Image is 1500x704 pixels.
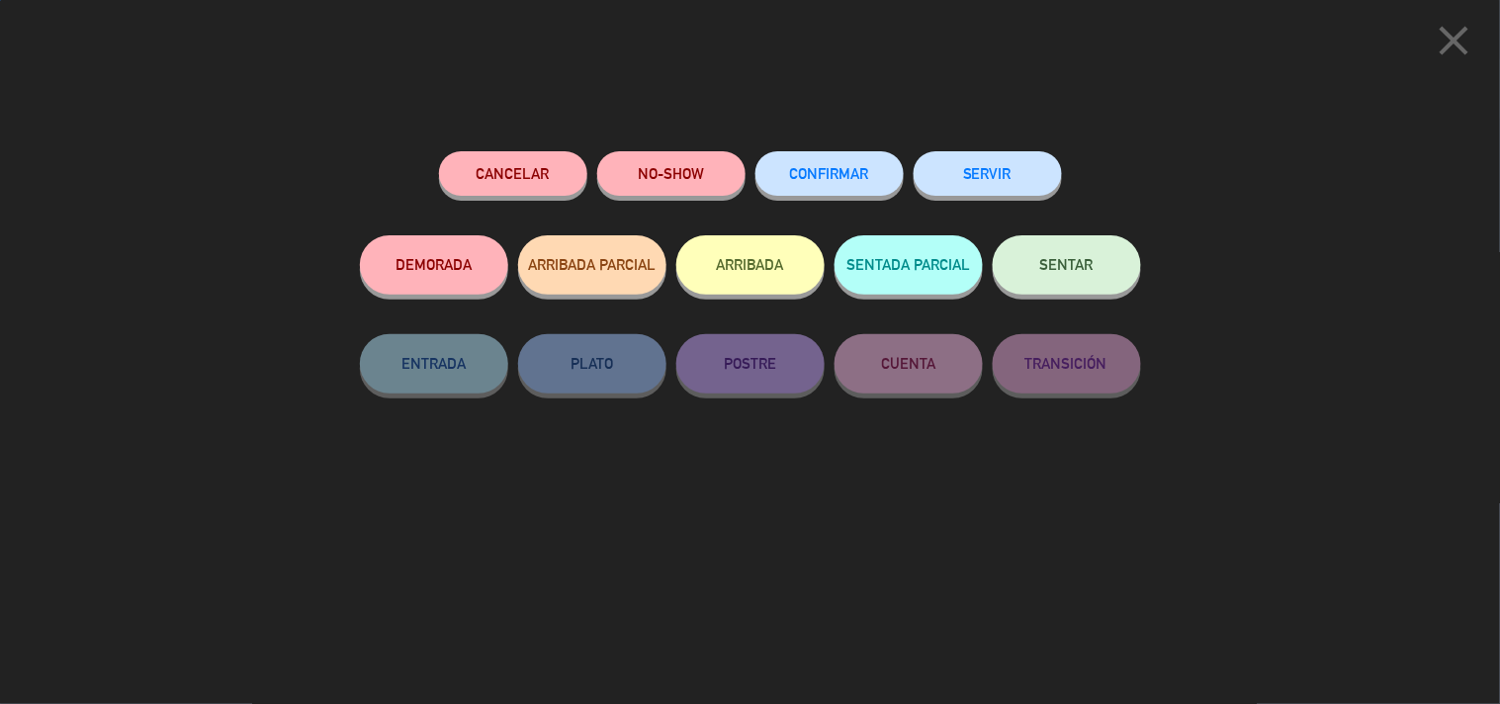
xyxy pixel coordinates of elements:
i: close [1430,16,1479,65]
button: CUENTA [835,334,983,394]
button: SERVIR [914,151,1062,196]
button: ENTRADA [360,334,508,394]
button: TRANSICIÓN [993,334,1141,394]
span: SENTAR [1040,256,1094,273]
button: ARRIBADA [676,235,825,295]
button: PLATO [518,334,666,394]
button: close [1424,15,1485,73]
button: SENTAR [993,235,1141,295]
span: ARRIBADA PARCIAL [528,256,656,273]
button: CONFIRMAR [755,151,904,196]
span: CONFIRMAR [790,165,869,182]
button: ARRIBADA PARCIAL [518,235,666,295]
button: POSTRE [676,334,825,394]
button: NO-SHOW [597,151,746,196]
button: Cancelar [439,151,587,196]
button: SENTADA PARCIAL [835,235,983,295]
button: DEMORADA [360,235,508,295]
